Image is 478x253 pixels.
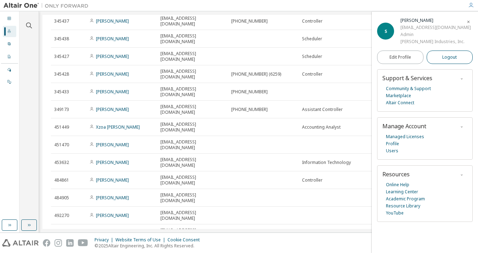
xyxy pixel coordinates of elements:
[54,195,69,201] span: 484905
[302,124,341,130] span: Accounting Analyst
[160,16,225,27] span: [EMAIL_ADDRESS][DOMAIN_NAME]
[160,228,225,239] span: [EMAIL_ADDRESS][DOMAIN_NAME]
[96,195,129,201] a: [PERSON_NAME]
[54,213,69,218] span: 492270
[96,212,129,218] a: [PERSON_NAME]
[3,51,16,63] div: Company Profile
[386,181,409,188] a: Online Help
[302,177,323,183] span: Controller
[302,36,322,42] span: Scheduler
[167,237,204,243] div: Cookie Consent
[43,239,50,247] img: facebook.svg
[54,71,69,77] span: 345428
[386,188,418,195] a: Learning Center
[96,36,129,42] a: [PERSON_NAME]
[160,33,225,45] span: [EMAIL_ADDRESS][DOMAIN_NAME]
[160,210,225,221] span: [EMAIL_ADDRESS][DOMAIN_NAME]
[3,13,16,24] div: Dashboard
[55,239,62,247] img: instagram.svg
[231,107,268,112] span: [PHONE_NUMBER]
[3,26,16,37] div: Users
[96,177,129,183] a: [PERSON_NAME]
[4,2,92,9] img: Altair One
[54,36,69,42] span: 345438
[400,24,471,31] div: [EMAIL_ADDRESS][DOMAIN_NAME]
[302,54,322,59] span: Scheduler
[160,86,225,98] span: [EMAIL_ADDRESS][DOMAIN_NAME]
[302,160,351,165] span: Information Technology
[302,18,323,24] span: Controller
[3,39,16,50] div: User Profile
[160,122,225,133] span: [EMAIL_ADDRESS][DOMAIN_NAME]
[386,85,431,92] a: Community & Support
[160,192,225,204] span: [EMAIL_ADDRESS][DOMAIN_NAME]
[386,195,425,202] a: Academic Program
[386,133,424,140] a: Managed Licenses
[231,89,268,95] span: [PHONE_NUMBER]
[96,89,129,95] a: [PERSON_NAME]
[386,140,399,147] a: Profile
[96,106,129,112] a: [PERSON_NAME]
[54,177,69,183] span: 484861
[386,92,411,99] a: Marketplace
[160,104,225,115] span: [EMAIL_ADDRESS][DOMAIN_NAME]
[400,17,471,24] div: Suzanne Mayfield
[231,71,281,77] span: [PHONE_NUMBER] (6259)
[382,170,410,178] span: Resources
[442,54,457,61] span: Logout
[54,54,69,59] span: 345427
[231,18,268,24] span: [PHONE_NUMBER]
[386,147,398,154] a: Users
[66,239,74,247] img: linkedin.svg
[54,160,69,165] span: 453632
[96,159,129,165] a: [PERSON_NAME]
[96,53,129,59] a: [PERSON_NAME]
[3,76,16,88] div: On Prem
[160,139,225,151] span: [EMAIL_ADDRESS][DOMAIN_NAME]
[96,142,129,148] a: [PERSON_NAME]
[54,107,69,112] span: 349173
[302,107,343,112] span: Assistant Controller
[160,175,225,186] span: [EMAIL_ADDRESS][DOMAIN_NAME]
[54,89,69,95] span: 345433
[386,210,404,217] a: YouTube
[400,38,471,45] div: [PERSON_NAME] Industries, Inc.
[302,71,323,77] span: Controller
[54,124,69,130] span: 451449
[160,69,225,80] span: [EMAIL_ADDRESS][DOMAIN_NAME]
[400,31,471,38] div: Admin
[427,51,473,64] button: Logout
[389,54,411,60] span: Edit Profile
[3,64,16,76] div: Managed
[95,243,204,249] p: © 2025 Altair Engineering, Inc. All Rights Reserved.
[95,237,115,243] div: Privacy
[96,18,129,24] a: [PERSON_NAME]
[78,239,88,247] img: youtube.svg
[96,124,140,130] a: Xzoa [PERSON_NAME]
[377,51,423,64] a: Edit Profile
[54,18,69,24] span: 345437
[382,74,432,82] span: Support & Services
[115,237,167,243] div: Website Terms of Use
[2,239,39,247] img: altair_logo.svg
[386,202,420,210] a: Resource Library
[54,142,69,148] span: 451470
[385,28,387,34] span: S
[96,71,129,77] a: [PERSON_NAME]
[386,99,414,106] a: Altair Connect
[160,157,225,168] span: [EMAIL_ADDRESS][DOMAIN_NAME]
[382,122,426,130] span: Manage Account
[160,51,225,62] span: [EMAIL_ADDRESS][DOMAIN_NAME]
